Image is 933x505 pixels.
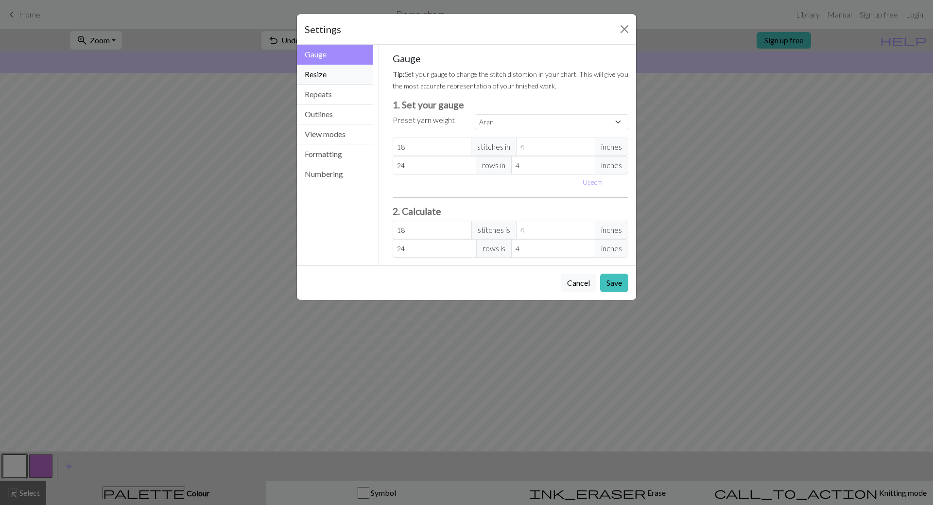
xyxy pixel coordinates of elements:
label: Preset yarn weight [393,114,455,126]
button: View modes [297,124,373,144]
span: stitches in [471,138,517,156]
span: inches [595,156,628,174]
h3: 2. Calculate [393,206,629,217]
strong: Tip: [393,70,405,78]
button: Outlines [297,104,373,124]
h3: 1. Set your gauge [393,99,629,110]
span: inches [595,221,628,239]
button: Formatting [297,144,373,164]
h5: Gauge [393,52,629,64]
span: stitches is [471,221,517,239]
button: Numbering [297,164,373,184]
button: Repeats [297,85,373,104]
button: Gauge [297,45,373,65]
button: Save [600,274,628,292]
span: rows is [476,239,512,258]
button: Close [617,21,632,37]
button: Cancel [561,274,596,292]
span: rows in [476,156,512,174]
button: Resize [297,65,373,85]
small: Set your gauge to change the stitch distortion in your chart. This will give you the most accurat... [393,70,628,90]
button: Usecm [578,174,607,190]
h5: Settings [305,22,341,36]
span: inches [595,239,628,258]
span: inches [595,138,628,156]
